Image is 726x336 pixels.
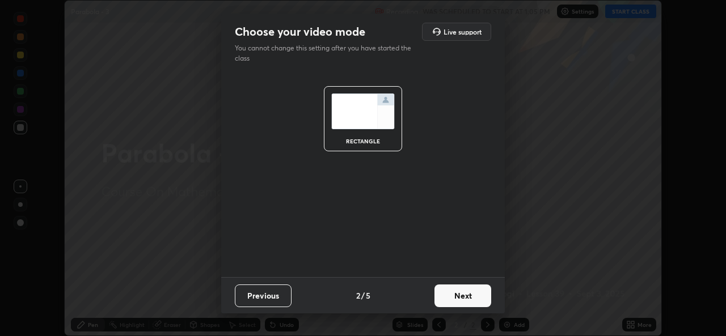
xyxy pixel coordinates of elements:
[235,284,292,307] button: Previous
[444,28,482,35] h5: Live support
[331,93,395,129] img: normalScreenIcon.ae25ed63.svg
[235,24,365,39] h2: Choose your video mode
[356,290,360,301] h4: 2
[434,284,491,307] button: Next
[235,43,419,63] p: You cannot change this setting after you have started the class
[361,290,365,301] h4: /
[366,290,370,301] h4: 5
[340,138,386,144] div: rectangle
